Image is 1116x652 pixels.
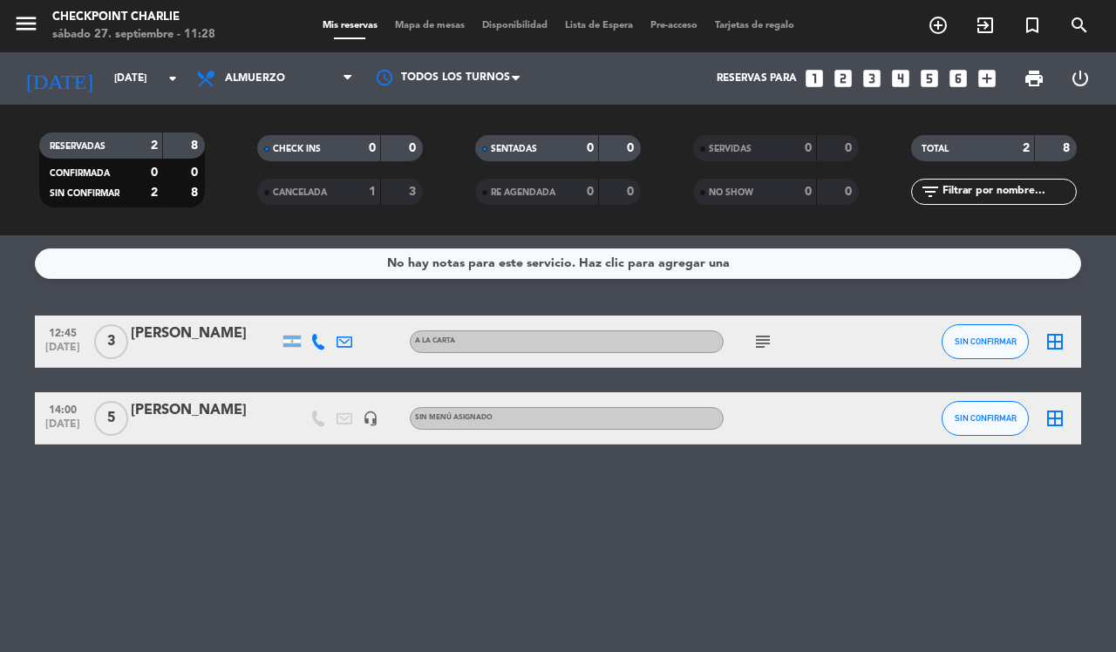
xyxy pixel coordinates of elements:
[942,324,1029,359] button: SIN CONFIRMAR
[1069,15,1090,36] i: search
[627,186,637,198] strong: 0
[162,68,183,89] i: arrow_drop_down
[473,21,556,31] span: Disponibilidad
[1063,142,1073,154] strong: 8
[13,10,39,37] i: menu
[845,186,855,198] strong: 0
[947,67,970,90] i: looks_6
[832,67,854,90] i: looks_two
[491,145,537,153] span: SENTADAS
[706,21,803,31] span: Tarjetas de regalo
[845,142,855,154] strong: 0
[717,72,797,85] span: Reservas para
[942,401,1029,436] button: SIN CONFIRMAR
[922,145,949,153] span: TOTAL
[709,145,752,153] span: SERVIDAS
[191,139,201,152] strong: 8
[131,399,279,422] div: [PERSON_NAME]
[363,411,378,426] i: headset_mic
[805,186,812,198] strong: 0
[1045,331,1065,352] i: border_all
[556,21,642,31] span: Lista de Espera
[861,67,883,90] i: looks_3
[803,67,826,90] i: looks_one
[975,15,996,36] i: exit_to_app
[587,142,594,154] strong: 0
[1057,52,1103,105] div: LOG OUT
[225,72,285,85] span: Almuerzo
[273,145,321,153] span: CHECK INS
[709,188,753,197] span: NO SHOW
[976,67,998,90] i: add_box
[1022,15,1043,36] i: turned_in_not
[941,182,1076,201] input: Filtrar por nombre...
[41,398,85,418] span: 14:00
[409,186,419,198] strong: 3
[369,186,376,198] strong: 1
[1045,408,1065,429] i: border_all
[41,322,85,342] span: 12:45
[1024,68,1045,89] span: print
[642,21,706,31] span: Pre-acceso
[369,142,376,154] strong: 0
[50,169,110,178] span: CONFIRMADA
[131,323,279,345] div: [PERSON_NAME]
[314,21,386,31] span: Mis reservas
[151,187,158,199] strong: 2
[50,189,119,198] span: SIN CONFIRMAR
[191,187,201,199] strong: 8
[387,254,730,274] div: No hay notas para este servicio. Haz clic para agregar una
[1023,142,1030,154] strong: 2
[41,342,85,362] span: [DATE]
[94,401,128,436] span: 5
[587,186,594,198] strong: 0
[415,414,493,421] span: Sin menú asignado
[409,142,419,154] strong: 0
[955,413,1017,423] span: SIN CONFIRMAR
[386,21,473,31] span: Mapa de mesas
[191,166,201,179] strong: 0
[805,142,812,154] strong: 0
[151,166,158,179] strong: 0
[928,15,949,36] i: add_circle_outline
[13,10,39,43] button: menu
[52,9,215,26] div: Checkpoint Charlie
[13,59,105,98] i: [DATE]
[955,336,1017,346] span: SIN CONFIRMAR
[918,67,941,90] i: looks_5
[273,188,327,197] span: CANCELADA
[1070,68,1091,89] i: power_settings_new
[94,324,128,359] span: 3
[752,331,773,352] i: subject
[415,337,455,344] span: A LA CARTA
[491,188,555,197] span: RE AGENDADA
[151,139,158,152] strong: 2
[41,418,85,438] span: [DATE]
[627,142,637,154] strong: 0
[52,26,215,44] div: sábado 27. septiembre - 11:28
[889,67,912,90] i: looks_4
[50,142,105,151] span: RESERVADAS
[920,181,941,202] i: filter_list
